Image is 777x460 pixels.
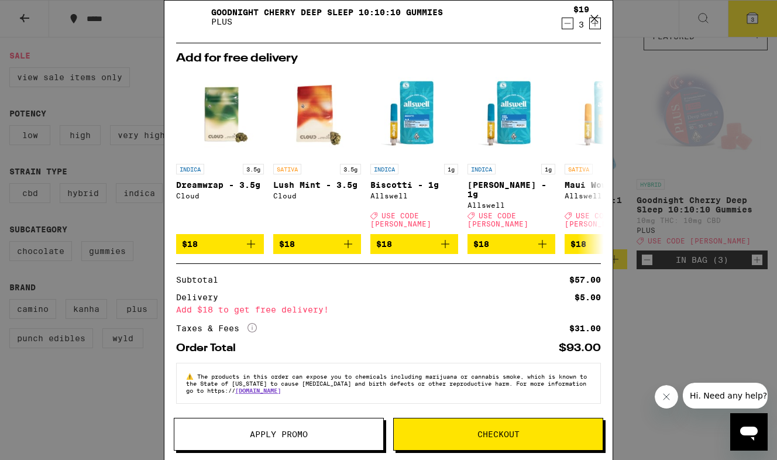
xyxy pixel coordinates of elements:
p: Dreamwrap - 3.5g [176,180,264,190]
span: Checkout [477,430,520,438]
button: Add to bag [467,234,555,254]
a: Open page for King Louis XIII - 1g from Allswell [467,70,555,234]
div: Allswell [467,201,555,209]
span: USE CODE [PERSON_NAME] [565,212,625,228]
div: Taxes & Fees [176,323,257,334]
span: Apply Promo [250,430,308,438]
a: [DOMAIN_NAME] [235,387,281,394]
button: Add to bag [176,234,264,254]
p: 3.5g [243,164,264,174]
img: Cloud - Lush Mint - 3.5g [273,70,361,158]
div: 3 [573,20,589,29]
img: Allswell - Maui Wowie - 1g [565,70,652,158]
h2: Add for free delivery [176,53,601,64]
div: Cloud [176,192,264,200]
button: Add to bag [273,234,361,254]
a: Open page for Maui Wowie - 1g from Allswell [565,70,652,234]
p: Biscotti - 1g [370,180,458,190]
p: Lush Mint - 3.5g [273,180,361,190]
div: Allswell [370,192,458,200]
span: $18 [376,239,392,249]
button: Apply Promo [174,418,384,451]
div: Allswell [565,192,652,200]
img: Allswell - King Louis XIII - 1g [467,70,555,158]
div: $93.00 [559,343,601,353]
p: Maui Wowie - 1g [565,180,652,190]
button: Add to bag [565,234,652,254]
span: $18 [570,239,586,249]
a: Open page for Lush Mint - 3.5g from Cloud [273,70,361,234]
p: SATIVA [273,164,301,174]
div: Cloud [273,192,361,200]
div: Subtotal [176,276,226,284]
span: USE CODE [PERSON_NAME] [370,212,431,228]
button: Checkout [393,418,603,451]
div: Delivery [176,293,226,301]
p: INDICA [370,164,398,174]
div: $19 [573,5,589,14]
button: Decrement [562,18,573,29]
p: PLUS [211,17,443,26]
p: [PERSON_NAME] - 1g [467,180,555,199]
p: SATIVA [565,164,593,174]
a: Open page for Biscotti - 1g from Allswell [370,70,458,234]
span: The products in this order can expose you to chemicals including marijuana or cannabis smoke, whi... [186,373,587,394]
img: Allswell - Biscotti - 1g [370,70,458,158]
p: 1g [541,164,555,174]
a: Open page for Dreamwrap - 3.5g from Cloud [176,70,264,234]
p: INDICA [467,164,496,174]
span: ⚠️ [186,373,197,380]
div: Add $18 to get free delivery! [176,305,601,314]
div: $57.00 [569,276,601,284]
iframe: Button to launch messaging window [730,413,768,451]
div: $31.00 [569,324,601,332]
img: Goodnight Cherry Deep Sleep 10:10:10 Gummies [176,1,209,33]
span: USE CODE [PERSON_NAME] [467,212,528,228]
span: $18 [182,239,198,249]
p: 3.5g [340,164,361,174]
p: 1g [444,164,458,174]
iframe: Close message [655,385,678,408]
div: $5.00 [575,293,601,301]
div: Order Total [176,343,244,353]
a: Goodnight Cherry Deep Sleep 10:10:10 Gummies [211,8,443,17]
span: $18 [279,239,295,249]
img: Cloud - Dreamwrap - 3.5g [176,70,264,158]
button: Add to bag [370,234,458,254]
iframe: Message from company [683,383,768,408]
span: $18 [473,239,489,249]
